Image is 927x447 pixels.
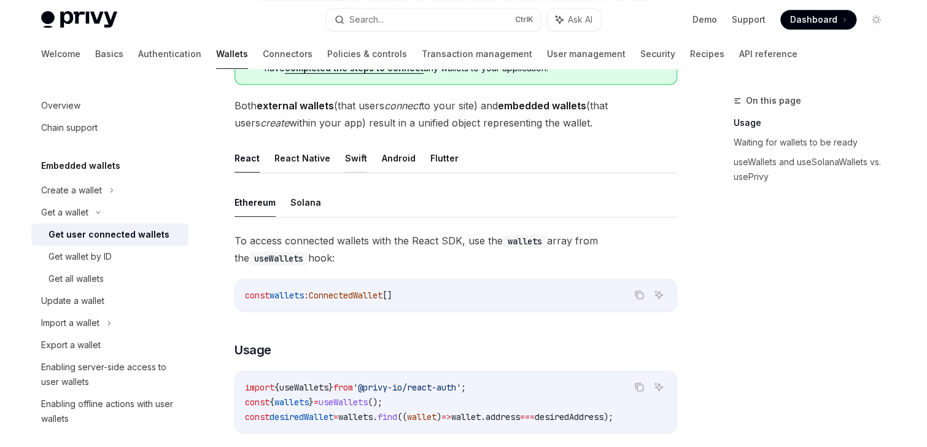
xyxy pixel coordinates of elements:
button: Copy the contents from the code block [631,287,647,303]
span: useWallets [319,397,368,408]
span: { [274,382,279,393]
a: Recipes [690,39,724,69]
a: Support [732,14,766,26]
span: address [486,411,520,422]
div: Enabling server-side access to user wallets [41,360,181,389]
a: Enabling offline actions with user wallets [31,393,188,430]
div: Get a wallet [41,205,88,220]
em: connect [384,99,421,112]
button: Solana [290,188,321,217]
button: React [235,144,260,173]
strong: external wallets [257,99,334,112]
em: create [260,117,289,129]
a: Connectors [263,39,312,69]
span: } [309,397,314,408]
span: Dashboard [790,14,837,26]
span: (); [368,397,382,408]
span: ; [461,382,466,393]
span: ); [603,411,613,422]
span: = [314,397,319,408]
a: Wallets [216,39,248,69]
span: ) [436,411,441,422]
div: Enabling offline actions with user wallets [41,397,181,426]
button: Ask AI [547,9,601,31]
a: Welcome [41,39,80,69]
div: Get all wallets [48,271,104,286]
span: wallet [451,411,481,422]
div: Search... [349,12,384,27]
span: const [245,397,270,408]
a: Demo [692,14,717,26]
button: Ask AI [651,287,667,303]
span: const [245,290,270,301]
a: Security [640,39,675,69]
div: Update a wallet [41,293,104,308]
a: Authentication [138,39,201,69]
button: Android [382,144,416,173]
a: Dashboard [780,10,856,29]
a: Get all wallets [31,268,188,290]
span: from [333,382,353,393]
a: Export a wallet [31,334,188,356]
a: Basics [95,39,123,69]
span: On this page [746,93,801,108]
span: } [328,382,333,393]
span: desiredWallet [270,411,333,422]
h5: Embedded wallets [41,158,120,173]
span: Ctrl K [515,15,533,25]
span: === [520,411,535,422]
span: = [333,411,338,422]
span: Both (that users to your site) and (that users within your app) result in a unified object repres... [235,97,677,131]
span: Usage [235,341,271,359]
button: Swift [345,144,367,173]
span: find [378,411,397,422]
span: [] [382,290,392,301]
span: '@privy-io/react-auth' [353,382,461,393]
img: light logo [41,11,117,28]
span: import [245,382,274,393]
a: User management [547,39,626,69]
span: wallets [274,397,309,408]
div: Get wallet by ID [48,249,112,264]
button: Search...CtrlK [326,9,541,31]
code: useWallets [249,252,308,265]
a: Transaction management [422,39,532,69]
span: Ask AI [568,14,592,26]
div: Import a wallet [41,316,99,330]
a: Chain support [31,117,188,139]
span: useWallets [279,382,328,393]
div: Chain support [41,120,98,135]
a: Get wallet by ID [31,246,188,268]
span: wallet [407,411,436,422]
span: : [304,290,309,301]
span: desiredAddress [535,411,603,422]
span: wallets [338,411,373,422]
button: Ask AI [651,379,667,395]
span: . [373,411,378,422]
span: ConnectedWallet [309,290,382,301]
span: (( [397,411,407,422]
button: Ethereum [235,188,276,217]
a: Overview [31,95,188,117]
button: Flutter [430,144,459,173]
code: wallets [503,235,547,248]
span: wallets [270,290,304,301]
a: Get user connected wallets [31,223,188,246]
button: Copy the contents from the code block [631,379,647,395]
a: Policies & controls [327,39,407,69]
div: Create a wallet [41,183,102,198]
strong: embedded wallets [498,99,586,112]
div: Export a wallet [41,338,101,352]
div: Overview [41,98,80,113]
a: Usage [734,113,896,133]
button: React Native [274,144,330,173]
a: Waiting for wallets to be ready [734,133,896,152]
span: => [441,411,451,422]
span: To access connected wallets with the React SDK, use the array from the hook: [235,232,677,266]
span: . [481,411,486,422]
div: Get user connected wallets [48,227,169,242]
a: Enabling server-side access to user wallets [31,356,188,393]
span: const [245,411,270,422]
button: Toggle dark mode [866,10,886,29]
a: Update a wallet [31,290,188,312]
